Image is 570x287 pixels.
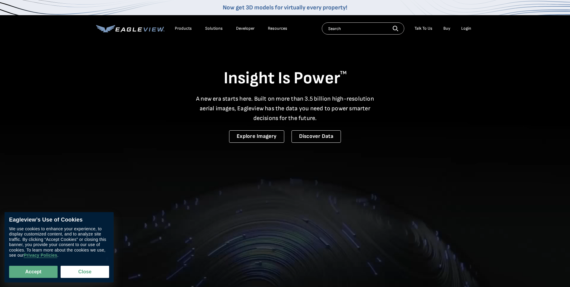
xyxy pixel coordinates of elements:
p: A new era starts here. Built on more than 3.5 billion high-resolution aerial images, Eagleview ha... [192,94,378,123]
a: Buy [443,26,450,31]
sup: TM [340,70,347,76]
div: Resources [268,26,287,31]
div: Talk To Us [415,26,432,31]
a: Privacy Policies [24,253,57,258]
h1: Insight Is Power [96,68,474,89]
a: Developer [236,26,255,31]
div: Login [461,26,471,31]
a: Explore Imagery [229,130,284,143]
button: Close [61,266,109,278]
div: Solutions [205,26,223,31]
div: Products [175,26,192,31]
a: Now get 3D models for virtually every property! [223,4,347,11]
div: We use cookies to enhance your experience, to display customized content, and to analyze site tra... [9,226,109,258]
div: Eagleview’s Use of Cookies [9,217,109,223]
input: Search [322,22,404,35]
button: Accept [9,266,58,278]
a: Discover Data [292,130,341,143]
